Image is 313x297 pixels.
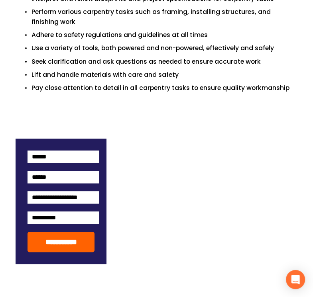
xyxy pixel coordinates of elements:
p: Seek clarification and ask questions as needed to ensure accurate work [31,57,297,66]
p: Use a variety of tools, both powered and non-powered, effectively and safely [31,43,297,53]
p: Perform various carpentry tasks such as framing, installing structures, and finishing work [31,7,297,27]
p: Pay close attention to detail in all carpentry tasks to ensure quality workmanship [31,83,297,93]
p: Adhere to safety regulations and guidelines at all times [31,30,297,40]
div: Open Intercom Messenger [286,270,305,289]
p: Lift and handle materials with care and safety [31,70,297,80]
